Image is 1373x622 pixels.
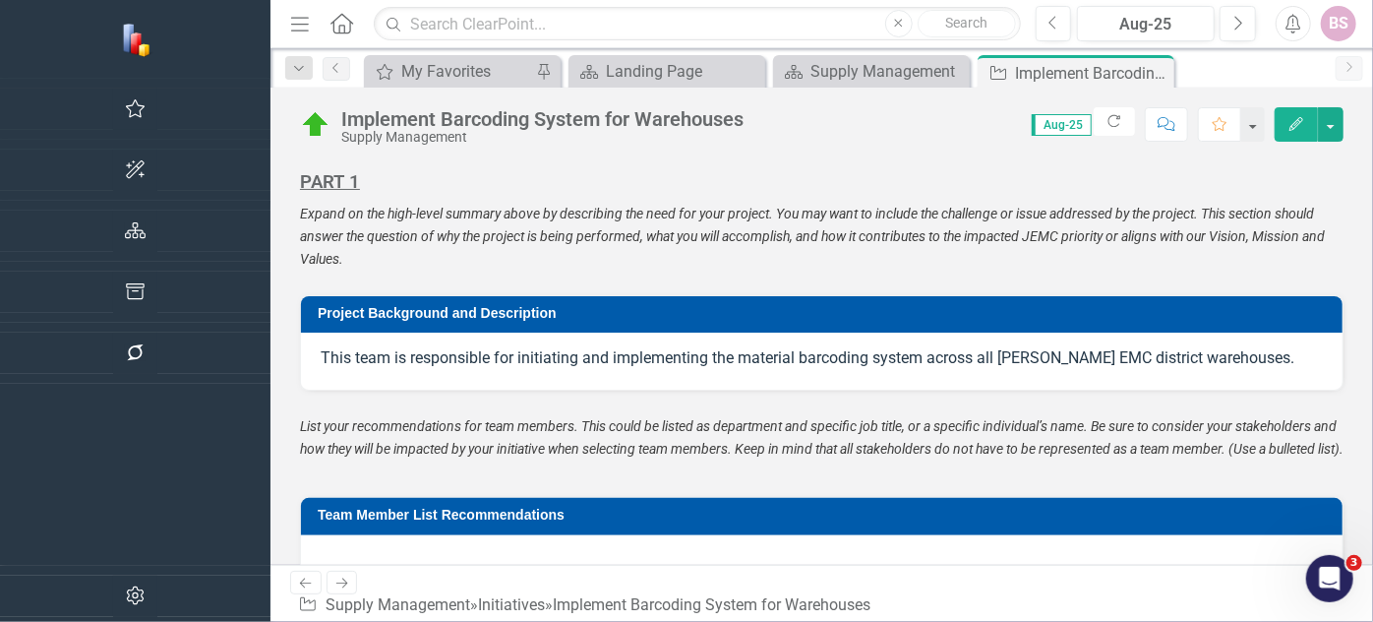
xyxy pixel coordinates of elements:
[300,171,360,193] strong: PART 1
[341,108,744,130] div: Implement Barcoding System for Warehouses
[573,59,760,84] a: Landing Page
[553,595,870,614] div: Implement Barcoding System for Warehouses
[298,594,878,617] div: » »
[1306,555,1353,602] iframe: Intercom live chat
[318,306,1333,321] h3: Project Background and Description
[1077,6,1215,41] button: Aug-25
[326,595,470,614] a: Supply Management
[374,7,1020,41] input: Search ClearPoint...
[341,130,744,145] div: Supply Management
[1015,61,1169,86] div: Implement Barcoding System for Warehouses
[300,109,331,141] img: At Target
[945,15,987,31] span: Search
[1321,6,1356,41] button: BS
[1346,555,1362,571] span: 3
[606,59,760,84] div: Landing Page
[810,59,965,84] div: Supply Management
[1032,114,1092,136] span: Aug-25
[918,10,1016,37] button: Search
[369,59,531,84] a: My Favorites
[1084,13,1208,36] div: Aug-25
[121,23,155,57] img: ClearPoint Strategy
[321,347,1323,370] p: This team is responsible for initiating and implementing the material barcoding system across all...
[300,418,1343,457] span: List your recommendations for team members. This could be listed as department and specific job t...
[478,595,545,614] a: Initiatives
[401,59,531,84] div: My Favorites
[778,59,965,84] a: Supply Management
[300,206,1325,267] span: Expand on the high-level summary above by describing the need for your project. You may want to i...
[318,508,1333,523] h3: Team Member List Recommendations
